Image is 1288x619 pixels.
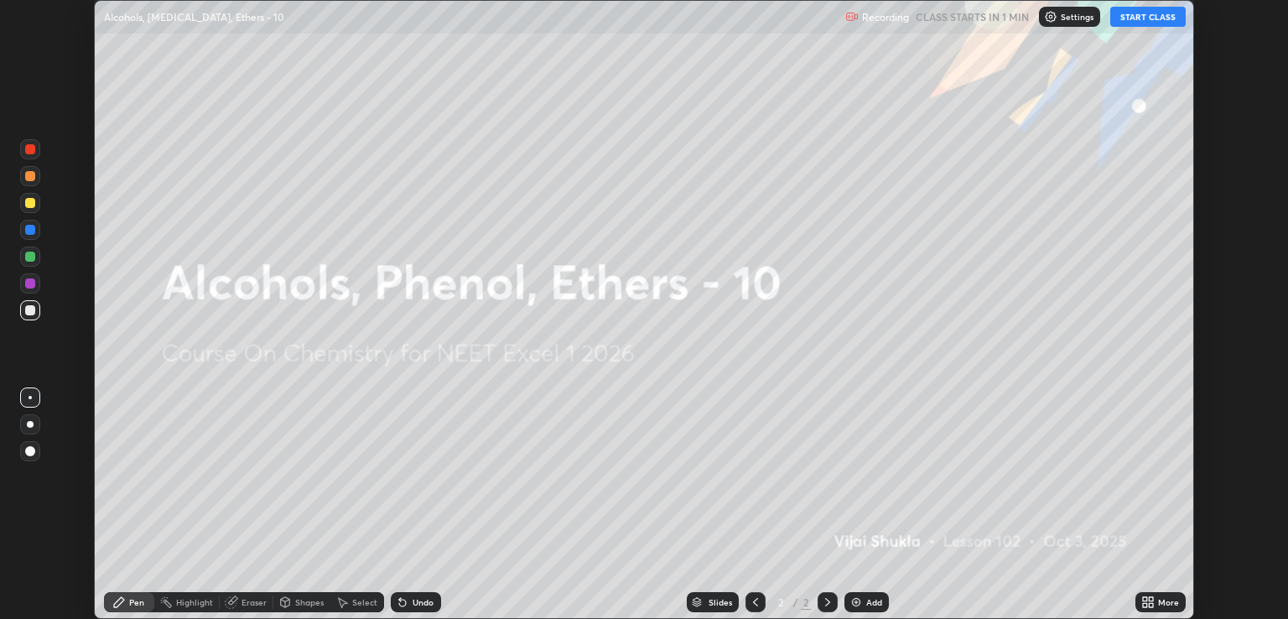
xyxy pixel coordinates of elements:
[295,598,324,606] div: Shapes
[772,597,789,607] div: 2
[709,598,732,606] div: Slides
[104,10,284,23] p: Alcohols, [MEDICAL_DATA], Ethers - 10
[413,598,434,606] div: Undo
[916,9,1029,24] h5: CLASS STARTS IN 1 MIN
[1158,598,1179,606] div: More
[352,598,377,606] div: Select
[241,598,267,606] div: Eraser
[129,598,144,606] div: Pen
[792,597,797,607] div: /
[862,11,909,23] p: Recording
[866,598,882,606] div: Add
[1061,13,1093,21] p: Settings
[1044,10,1057,23] img: class-settings-icons
[801,595,811,610] div: 2
[849,596,863,609] img: add-slide-button
[176,598,213,606] div: Highlight
[1110,7,1186,27] button: START CLASS
[845,10,859,23] img: recording.375f2c34.svg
